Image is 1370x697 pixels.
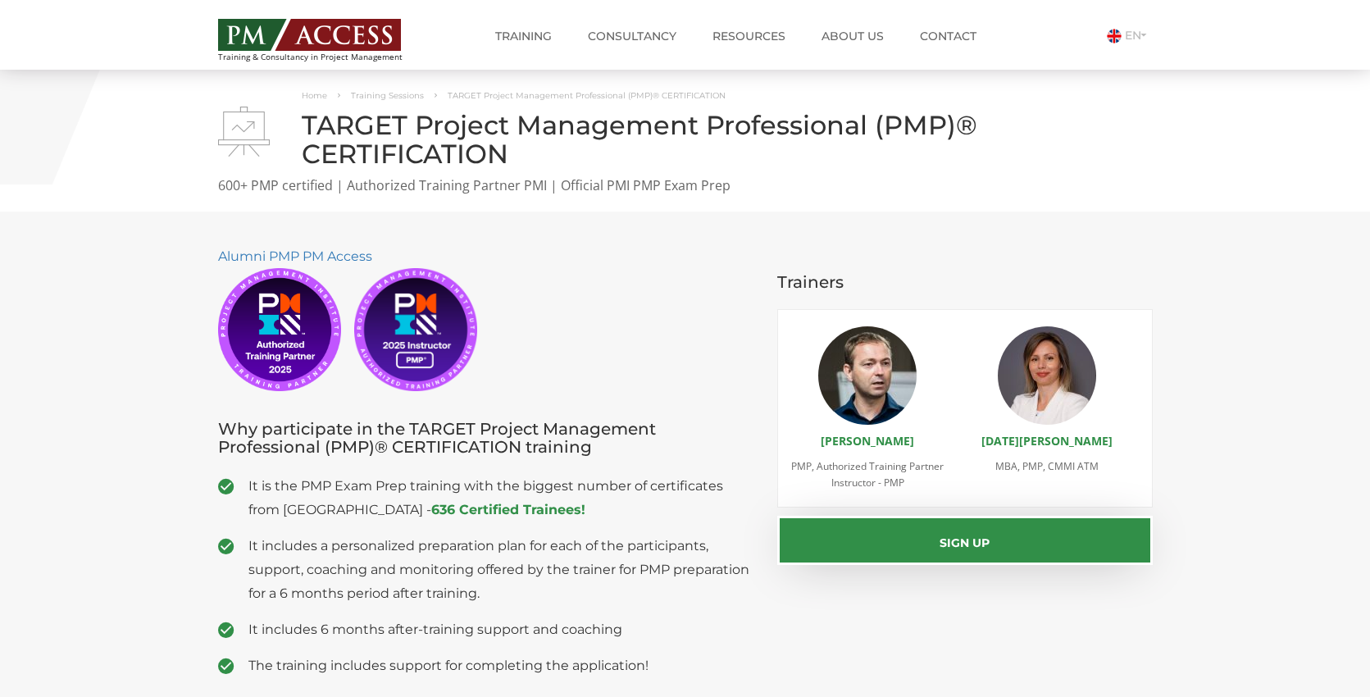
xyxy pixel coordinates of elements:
a: Training [483,20,564,52]
h1: TARGET Project Management Professional (PMP)® CERTIFICATION [218,111,1153,168]
span: It includes a personalized preparation plan for each of the participants, support, coaching and m... [248,534,753,605]
span: MBA, PMP, CMMI ATM [995,459,1099,473]
span: It includes 6 months after-training support and coaching [248,617,753,641]
a: EN [1107,28,1153,43]
a: About us [809,20,896,52]
a: 636 Certified Trainees! [431,502,585,517]
a: Resources [700,20,798,52]
a: [DATE][PERSON_NAME] [981,433,1113,449]
span: TARGET Project Management Professional (PMP)® CERTIFICATION [448,90,726,101]
img: PM ACCESS - Echipa traineri si consultanti certificati PMP: Narciss Popescu, Mihai Olaru, Monica ... [218,19,401,51]
a: Contact [908,20,989,52]
a: Alumni PMP PM Access [218,248,372,264]
span: The training includes support for completing the application! [248,654,753,677]
img: Engleza [1107,29,1122,43]
a: [PERSON_NAME] [821,433,914,449]
a: Home [302,90,327,101]
span: It is the PMP Exam Prep training with the biggest number of certificates from [GEOGRAPHIC_DATA] - [248,474,753,522]
a: Training Sessions [351,90,424,101]
h3: Why participate in the TARGET Project Management Professional (PMP)® CERTIFICATION training [218,420,753,456]
p: 600+ PMP certified | Authorized Training Partner PMI | Official PMI PMP Exam Prep [218,176,1153,195]
button: Sign up [777,516,1153,565]
img: TARGET Project Management Professional (PMP)® CERTIFICATION [218,107,270,157]
h3: Trainers [777,273,1153,291]
span: PMP, Authorized Training Partner Instructor - PMP [791,459,944,490]
span: Training & Consultancy in Project Management [218,52,434,61]
a: Training & Consultancy in Project Management [218,14,434,61]
a: Consultancy [576,20,689,52]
